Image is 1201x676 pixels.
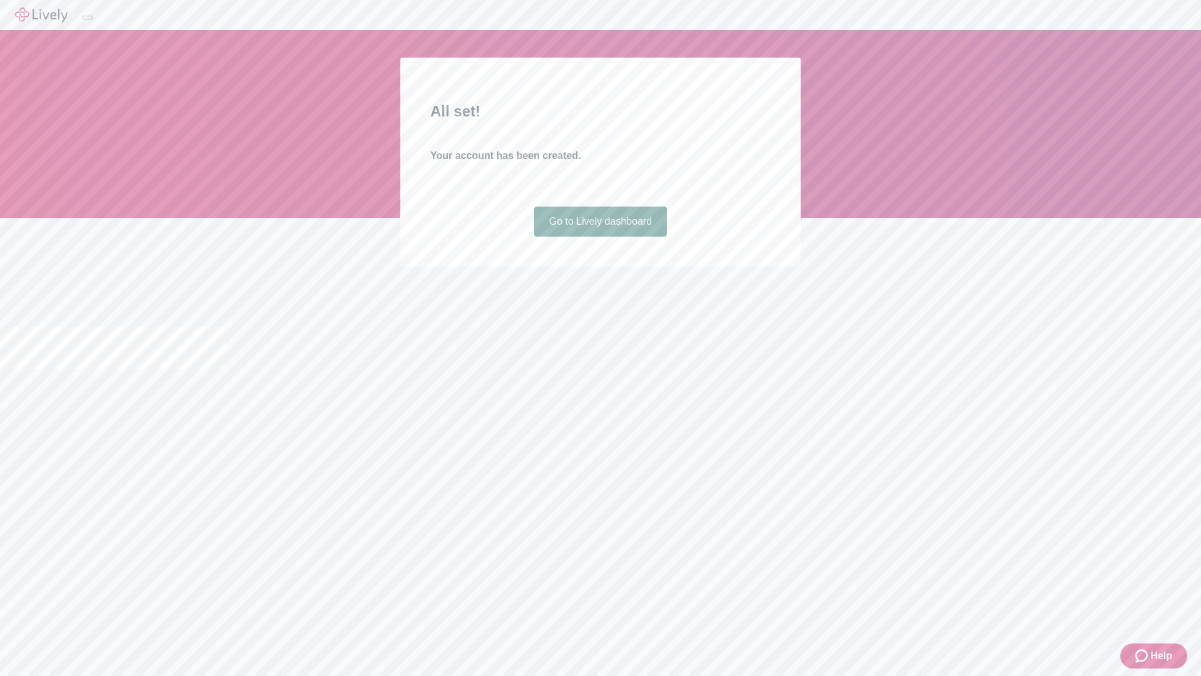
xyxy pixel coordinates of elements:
[430,100,771,123] h2: All set!
[534,207,667,237] a: Go to Lively dashboard
[1150,648,1172,663] span: Help
[83,16,93,19] button: Log out
[1120,643,1187,668] button: Zendesk support iconHelp
[430,148,771,163] h4: Your account has been created.
[15,8,68,23] img: Lively
[1135,648,1150,663] svg: Zendesk support icon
